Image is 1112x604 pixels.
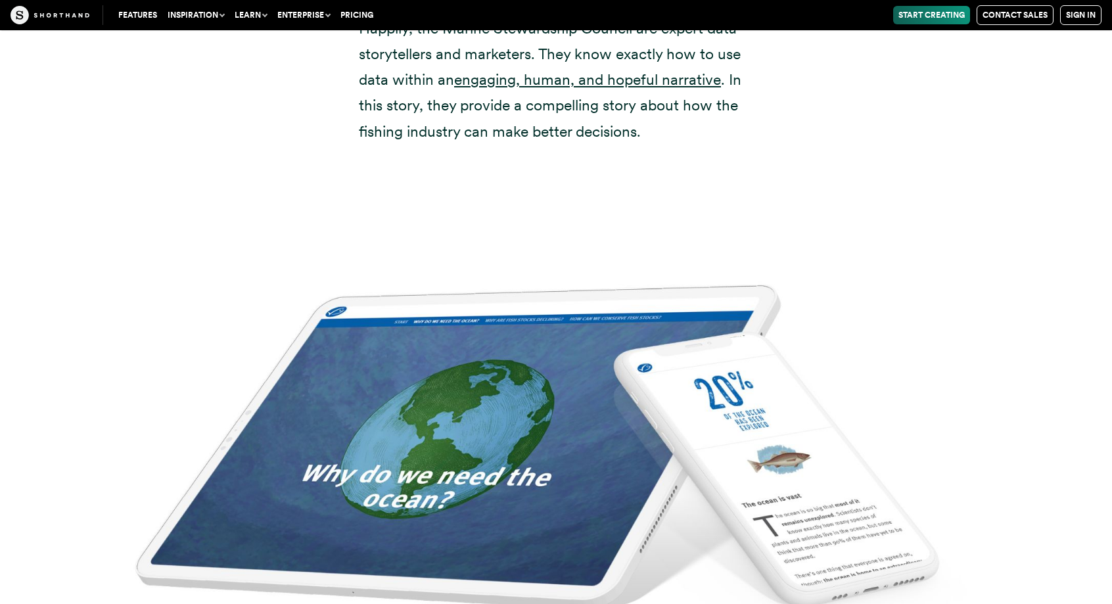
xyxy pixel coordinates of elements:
[272,6,335,24] button: Enterprise
[977,5,1054,25] a: Contact Sales
[335,6,379,24] a: Pricing
[454,70,721,89] a: engaging, human, and hopeful narrative
[229,6,272,24] button: Learn
[162,6,229,24] button: Inspiration
[893,6,970,24] a: Start Creating
[11,6,89,24] img: The Craft
[113,6,162,24] a: Features
[359,16,753,144] p: Happily, the Marine Stewardship Council are expert data storytellers and marketers. They know exa...
[1060,5,1101,25] a: Sign in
